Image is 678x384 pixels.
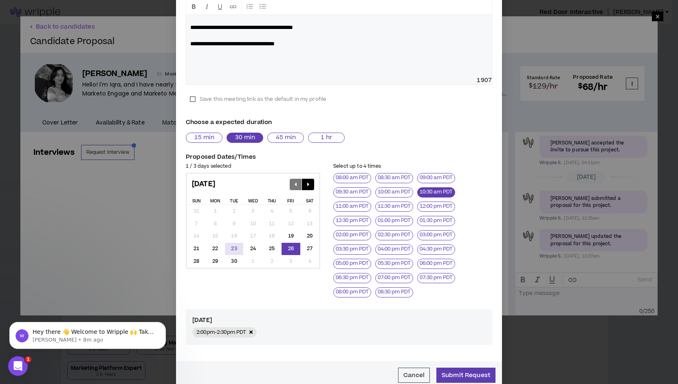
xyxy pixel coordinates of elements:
[300,198,319,205] div: Sat
[188,0,200,13] button: Format Bold
[227,133,263,143] button: 30 min
[187,198,206,205] div: Sun
[375,230,413,240] button: 02:30 pm PDT
[417,187,455,198] button: 10:30 am PDT
[186,115,492,129] label: Choose a expected duration
[225,198,244,205] div: Tue
[375,273,413,283] button: 07:00 pm PDT
[477,76,492,84] span: 1907
[333,273,371,283] button: 06:30 pm PDT
[417,259,455,269] button: 06:00 pm PDT
[308,133,345,143] button: 1 hr
[375,216,413,226] button: 01:00 pm PDT
[186,133,222,143] button: 15 min
[192,327,257,337] div: 2:00pm - 2:30pm PDT
[375,259,413,269] button: 05:30 pm PDT
[417,273,455,283] button: 07:30 pm PDT
[333,287,371,297] button: 08:00 pm PDT
[375,287,413,297] button: 08:30 pm PDT
[375,187,413,198] button: 10:00 am PDT
[201,0,213,13] button: Format Italics
[262,198,281,205] div: Thu
[375,244,413,255] button: 04:00 pm PDT
[192,179,215,190] div: [DATE]
[333,259,371,269] button: 05:00 pm PDT
[214,0,226,13] button: Format Underline
[244,0,256,13] button: Bullet List
[417,202,455,212] button: 12:00 pm PDT
[375,202,413,212] button: 11:30 am PDT
[186,150,256,164] label: Proposed Dates/Times
[333,187,371,198] button: 09:30 am PDT
[267,133,304,143] button: 45 min
[333,244,371,255] button: 03:30 pm PDT
[192,316,486,325] p: [DATE]
[417,173,455,183] button: 09:00 am PDT
[333,173,371,183] button: 08:00 am PDT
[333,230,371,240] button: 02:00 pm PDT
[8,356,28,376] iframe: Intercom live chat
[417,244,455,255] button: 04:30 pm PDT
[186,163,231,170] small: 1 / 3 days selected
[333,163,381,170] small: Select up to 4 times
[436,368,495,383] button: Submit Request
[25,356,31,363] span: 1
[257,0,269,13] button: Numbered List
[281,198,300,205] div: Fri
[375,173,413,183] button: 08:30 am PDT
[333,216,371,226] button: 12:30 pm PDT
[333,202,371,212] button: 11:00 am PDT
[206,198,225,205] div: Mon
[417,216,455,226] button: 01:30 pm PDT
[227,0,239,13] button: Insert Link
[244,198,262,205] div: Wed
[186,93,330,105] label: Save this meeting link as the default in my profile
[6,305,169,362] iframe: Intercom notifications message
[417,230,455,240] button: 03:00 pm PDT
[398,368,430,383] button: Cancel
